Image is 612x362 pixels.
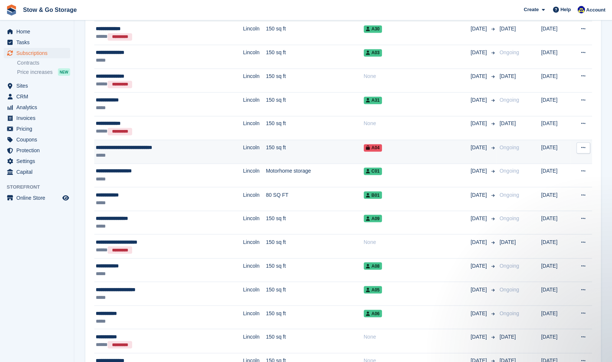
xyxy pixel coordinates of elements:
span: [DATE] [471,96,488,104]
a: Preview store [61,193,70,202]
td: [DATE] [541,187,570,211]
span: [DATE] [500,120,516,126]
span: [DATE] [471,262,488,270]
td: 80 SQ FT [266,187,363,211]
img: stora-icon-8386f47178a22dfd0bd8f6a31ec36ba5ce8667c1dd55bd0f319d3a0aa187defe.svg [6,4,17,16]
td: [DATE] [541,116,570,140]
span: Settings [16,156,61,166]
span: A09 [364,215,382,222]
td: Lincoln [243,45,266,69]
span: [DATE] [471,309,488,317]
td: 150 sq ft [266,282,363,306]
td: 150 sq ft [266,45,363,69]
td: Lincoln [243,305,266,329]
span: [DATE] [500,239,516,245]
td: Lincoln [243,68,266,92]
td: 150 sq ft [266,116,363,140]
span: [DATE] [471,49,488,56]
a: menu [4,81,70,91]
a: menu [4,193,70,203]
td: Lincoln [243,234,266,258]
td: 150 sq ft [266,92,363,116]
span: C01 [364,167,382,175]
td: 150 sq ft [266,305,363,329]
td: [DATE] [541,21,570,45]
span: Ongoing [500,192,519,198]
span: [DATE] [471,191,488,199]
td: Lincoln [243,163,266,187]
span: B01 [364,191,382,199]
td: Lincoln [243,21,266,45]
span: A05 [364,286,382,293]
span: Ongoing [500,168,519,174]
span: Pricing [16,124,61,134]
td: Motorhome storage [266,163,363,187]
span: Ongoing [500,97,519,103]
a: Contracts [17,59,70,66]
span: Online Store [16,193,61,203]
td: 150 sq ft [266,68,363,92]
span: A04 [364,144,382,151]
a: menu [4,37,70,48]
span: Account [586,6,605,14]
td: 150 sq ft [266,234,363,258]
span: A31 [364,97,382,104]
span: Tasks [16,37,61,48]
img: Rob Good-Stephenson [577,6,585,13]
span: [DATE] [471,72,488,80]
span: [DATE] [471,333,488,340]
span: Create [524,6,539,13]
td: Lincoln [243,329,266,353]
a: menu [4,48,70,58]
td: [DATE] [541,282,570,306]
span: Protection [16,145,61,156]
span: A06 [364,310,382,317]
td: Lincoln [243,140,266,163]
span: Ongoing [500,286,519,292]
td: 150 sq ft [266,258,363,282]
a: menu [4,113,70,123]
td: Lincoln [243,187,266,211]
span: Ongoing [500,144,519,150]
a: Stow & Go Storage [20,4,80,16]
td: Lincoln [243,258,266,282]
a: menu [4,102,70,112]
span: Sites [16,81,61,91]
td: Lincoln [243,116,266,140]
span: [DATE] [471,214,488,222]
span: [DATE] [471,120,488,127]
td: [DATE] [541,140,570,163]
td: 150 sq ft [266,140,363,163]
span: [DATE] [471,25,488,33]
td: 150 sq ft [266,329,363,353]
span: Capital [16,167,61,177]
a: menu [4,134,70,145]
span: [DATE] [471,286,488,293]
span: Subscriptions [16,48,61,58]
td: Lincoln [243,282,266,306]
span: A30 [364,25,382,33]
div: None [364,333,471,340]
div: None [364,72,471,80]
div: None [364,120,471,127]
td: [DATE] [541,92,570,116]
a: Price increases NEW [17,68,70,76]
span: [DATE] [500,73,516,79]
div: None [364,238,471,246]
td: [DATE] [541,68,570,92]
span: Ongoing [500,310,519,316]
td: [DATE] [541,258,570,282]
span: Home [16,26,61,37]
a: menu [4,145,70,156]
td: Lincoln [243,211,266,234]
td: 150 sq ft [266,21,363,45]
span: Invoices [16,113,61,123]
span: A03 [364,49,382,56]
span: Analytics [16,102,61,112]
span: Ongoing [500,262,519,268]
span: [DATE] [500,333,516,339]
td: [DATE] [541,234,570,258]
td: 150 sq ft [266,211,363,234]
span: [DATE] [471,144,488,151]
a: menu [4,26,70,37]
